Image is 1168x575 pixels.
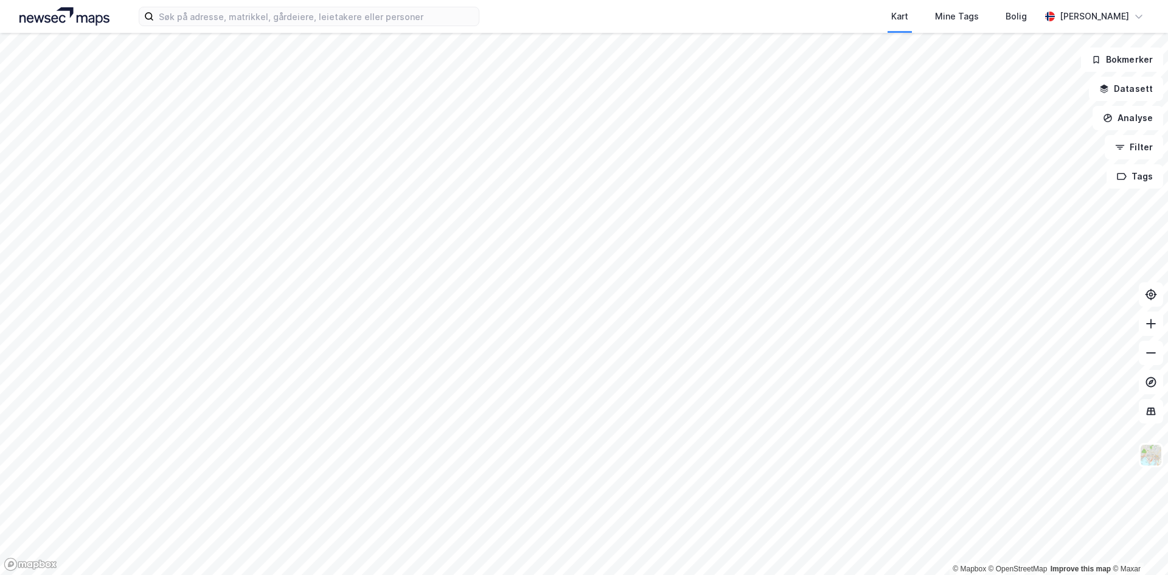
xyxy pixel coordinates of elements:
button: Analyse [1093,106,1163,130]
a: OpenStreetMap [989,565,1048,573]
img: logo.a4113a55bc3d86da70a041830d287a7e.svg [19,7,109,26]
div: [PERSON_NAME] [1060,9,1129,24]
input: Søk på adresse, matrikkel, gårdeiere, leietakere eller personer [154,7,479,26]
img: Z [1139,444,1163,467]
a: Mapbox [953,565,986,573]
button: Bokmerker [1081,47,1163,72]
a: Mapbox homepage [4,557,57,571]
button: Filter [1105,135,1163,159]
div: Kontrollprogram for chat [1107,517,1168,575]
button: Tags [1107,164,1163,189]
a: Improve this map [1051,565,1111,573]
div: Kart [891,9,908,24]
div: Mine Tags [935,9,979,24]
iframe: Chat Widget [1107,517,1168,575]
button: Datasett [1089,77,1163,101]
div: Bolig [1006,9,1027,24]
